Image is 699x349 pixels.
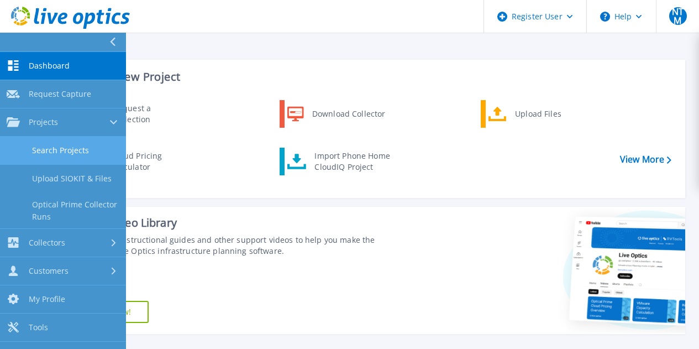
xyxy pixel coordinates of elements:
a: Upload Files [481,100,594,128]
div: Upload Files [509,103,591,125]
div: Download Collector [307,103,390,125]
span: Customers [29,266,69,276]
span: My Profile [29,294,65,304]
h3: Start a New Project [78,71,671,83]
div: Request a Collection [108,103,188,125]
span: Projects [29,117,58,127]
a: Request a Collection [78,100,191,128]
a: Download Collector [280,100,393,128]
div: Cloud Pricing Calculator [107,150,188,173]
span: NTM [669,7,687,25]
span: Dashboard [29,61,70,71]
div: Import Phone Home CloudIQ Project [309,150,395,173]
div: Support Video Library [65,216,393,230]
span: Request Capture [29,89,91,99]
div: Find tutorials, instructional guides and other support videos to help you make the most of your L... [65,235,393,257]
span: Collectors [29,238,65,248]
a: Cloud Pricing Calculator [78,148,191,175]
a: View More [620,154,671,165]
span: Tools [29,322,48,332]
